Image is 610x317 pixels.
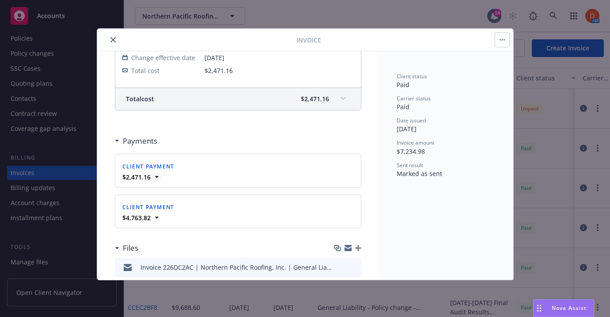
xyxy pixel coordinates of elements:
div: Drag to move [534,300,545,317]
span: Sent result [397,161,423,169]
span: $2,471.16 [301,94,329,103]
span: Total cost [126,94,154,103]
span: Paid [397,80,409,89]
button: download file [336,263,343,272]
span: $7,234.98 [397,147,425,156]
span: Marked as sent [397,169,442,178]
span: Invoice amount [397,139,434,146]
h3: Files [123,242,138,254]
div: Totalcost$2,471.16 [115,88,361,110]
span: Change effective date [131,53,195,62]
button: close [108,34,118,45]
span: Nova Assist [552,304,587,312]
div: Files [115,242,138,254]
span: Client status [397,73,427,80]
strong: $2,471.16 [122,173,151,181]
div: Invoice 226DC2AC | Northern Pacific Roofing, Inc. | General Liability and Excess Liability Policy... [140,263,332,272]
span: [DATE] [205,53,354,62]
h3: Payments [123,135,157,147]
button: preview file [350,263,358,272]
span: Total cost [131,66,159,75]
span: Date issued [397,117,426,124]
span: Carrier status [397,95,431,102]
span: Client payment [122,203,174,211]
strong: $4,763.82 [122,214,151,222]
span: Paid [397,103,409,111]
span: Client payment [122,163,174,170]
button: Nova Assist [533,299,594,317]
div: Payments [115,135,157,147]
span: Invoice [296,35,321,45]
span: $2,471.16 [205,66,233,75]
span: [DATE] [397,125,417,133]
